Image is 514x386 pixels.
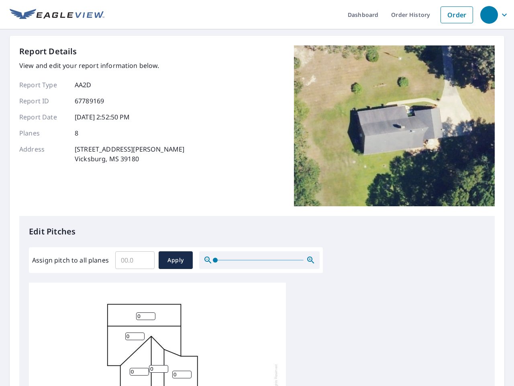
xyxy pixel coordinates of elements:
p: 8 [75,128,78,138]
span: Apply [165,255,186,265]
label: Assign pitch to all planes [32,255,109,265]
p: [DATE] 2:52:50 PM [75,112,130,122]
p: Address [19,144,67,164]
p: Report ID [19,96,67,106]
p: Report Type [19,80,67,90]
p: Report Details [19,45,77,57]
button: Apply [159,251,193,269]
p: AA2D [75,80,92,90]
img: Top image [294,45,495,206]
p: [STREET_ADDRESS][PERSON_NAME] Vicksburg, MS 39180 [75,144,184,164]
p: View and edit your report information below. [19,61,184,70]
p: Planes [19,128,67,138]
img: EV Logo [10,9,104,21]
input: 00.0 [115,249,155,271]
p: Report Date [19,112,67,122]
p: Edit Pitches [29,226,485,238]
p: 67789169 [75,96,104,106]
a: Order [441,6,473,23]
